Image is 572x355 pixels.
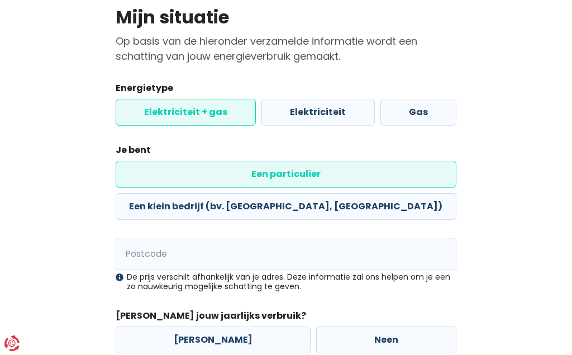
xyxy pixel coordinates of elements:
[116,161,456,188] label: Een particulier
[116,309,456,327] legend: [PERSON_NAME] jouw jaarlijks verbruik?
[116,238,456,270] input: 1000
[116,143,456,161] legend: Je bent
[116,272,456,291] div: De prijs verschilt afhankelijk van je adres. Deze informatie zal ons helpen om je een zo nauwkeur...
[116,33,456,64] p: Op basis van de hieronder verzamelde informatie wordt een schatting van jouw energieverbruik gema...
[116,193,456,220] label: Een klein bedrijf (bv. [GEOGRAPHIC_DATA], [GEOGRAPHIC_DATA])
[380,99,456,126] label: Gas
[116,81,456,99] legend: Energietype
[116,7,456,28] h1: Mijn situatie
[116,327,311,353] label: [PERSON_NAME]
[261,99,374,126] label: Elektriciteit
[116,99,256,126] label: Elektriciteit + gas
[316,327,456,353] label: Neen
